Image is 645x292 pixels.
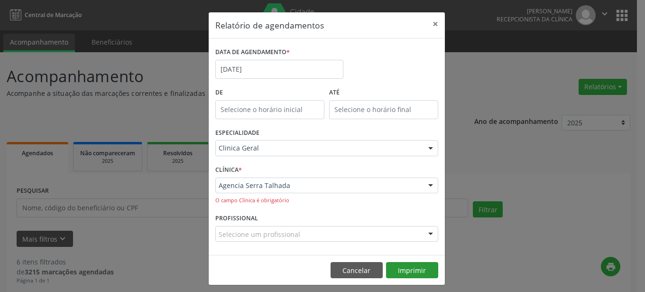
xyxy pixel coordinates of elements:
button: Cancelar [331,262,383,278]
input: Selecione o horário final [329,100,438,119]
span: Selecione um profissional [219,229,300,239]
h5: Relatório de agendamentos [215,19,324,31]
label: ATÉ [329,85,438,100]
label: CLÍNICA [215,163,242,178]
div: O campo Clínica é obrigatório [215,197,438,205]
label: ESPECIALIDADE [215,126,259,141]
span: Clinica Geral [219,143,419,153]
input: Selecione o horário inicial [215,100,324,119]
span: Agencia Serra Talhada [219,181,419,190]
button: Close [426,12,445,36]
label: De [215,85,324,100]
input: Selecione uma data ou intervalo [215,60,343,79]
label: PROFISSIONAL [215,211,258,226]
button: Imprimir [386,262,438,278]
label: DATA DE AGENDAMENTO [215,45,290,60]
